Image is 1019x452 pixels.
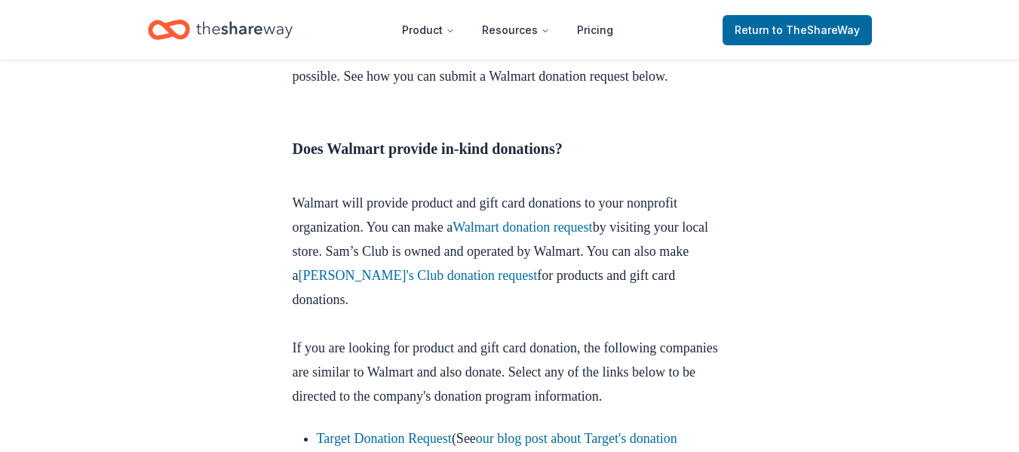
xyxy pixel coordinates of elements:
[735,21,860,39] span: Return
[453,220,593,235] a: Walmart donation request
[293,191,727,336] p: Walmart will provide product and gift card donations to your nonprofit organization. You can make...
[317,431,452,446] a: Target Donation Request
[293,336,727,408] p: If you are looking for product and gift card donation, the following companies are similar to Wal...
[565,15,625,45] a: Pricing
[390,15,467,45] button: Product
[723,15,872,45] a: Returnto TheShareWay
[772,23,860,36] span: to TheShareWay
[390,12,625,48] nav: Main
[293,137,727,185] h3: Does Walmart provide in-kind donations?
[470,15,562,45] button: Resources
[293,40,727,88] p: We did the research for you, to make planning your next event as seamless as possible. See how yo...
[148,12,293,48] a: Home
[299,268,538,283] a: [PERSON_NAME]'s Club donation request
